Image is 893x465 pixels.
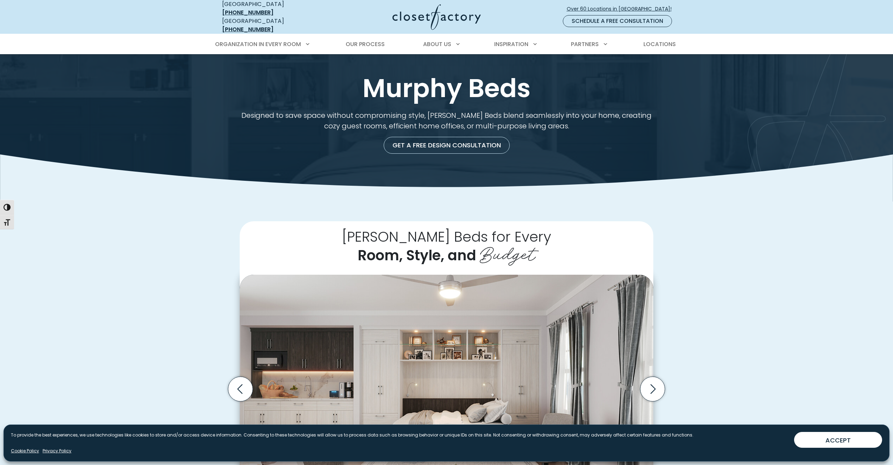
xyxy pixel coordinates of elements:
button: Next slide [637,374,668,404]
span: Our Process [346,40,385,48]
button: Previous slide [225,374,256,404]
span: Room, Style, and [358,246,476,265]
a: Schedule a Free Consultation [563,15,672,27]
span: About Us [423,40,451,48]
span: Organization in Every Room [215,40,301,48]
span: Partners [571,40,599,48]
span: Inspiration [494,40,528,48]
a: Over 60 Locations in [GEOGRAPHIC_DATA]! [566,3,678,15]
span: Locations [643,40,676,48]
a: [PHONE_NUMBER] [222,8,273,17]
button: ACCEPT [794,432,882,448]
div: [GEOGRAPHIC_DATA] [222,17,324,34]
h1: Murphy Beds [221,75,673,102]
a: Get a Free Design Consultation [384,137,510,154]
nav: Primary Menu [210,34,683,54]
a: [PHONE_NUMBER] [222,25,273,33]
span: Budget [480,238,535,266]
span: Over 60 Locations in [GEOGRAPHIC_DATA]! [567,5,677,13]
p: Designed to save space without compromising style, [PERSON_NAME] Beds blend seamlessly into your ... [240,110,653,131]
img: Closet Factory Logo [392,4,481,30]
span: [PERSON_NAME] Beds for Every [342,227,551,247]
p: To provide the best experiences, we use technologies like cookies to store and/or access device i... [11,432,693,438]
a: Cookie Policy [11,448,39,454]
a: Privacy Policy [43,448,71,454]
